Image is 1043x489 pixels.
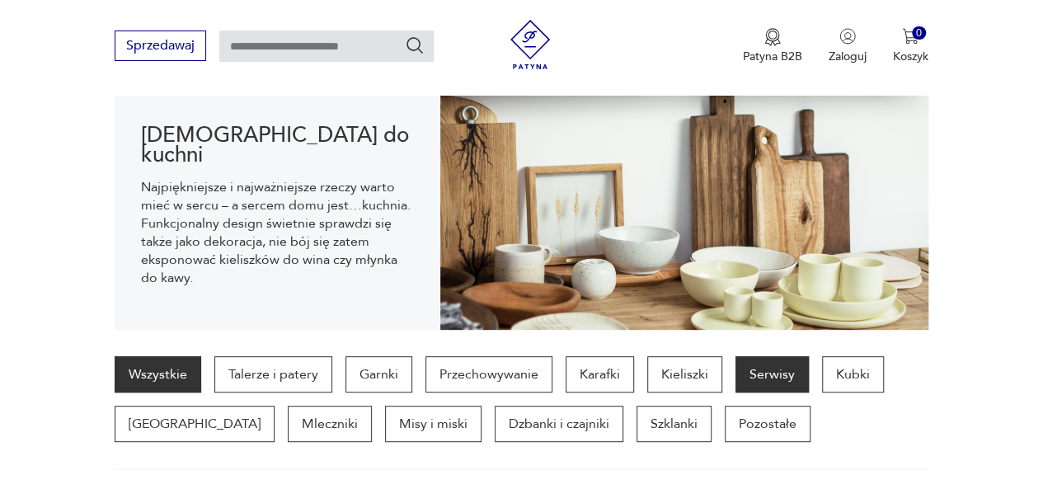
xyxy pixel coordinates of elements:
[385,406,482,442] a: Misy i miski
[637,406,712,442] a: Szklanki
[829,49,867,64] p: Zaloguj
[822,356,884,393] a: Kubki
[505,20,555,69] img: Patyna - sklep z meblami i dekoracjami vintage
[829,28,867,64] button: Zaloguj
[743,28,802,64] button: Patyna B2B
[288,406,372,442] a: Mleczniki
[141,125,414,165] h1: [DEMOGRAPHIC_DATA] do kuchni
[764,28,781,46] img: Ikona medalu
[725,406,810,442] a: Pozostałe
[440,82,928,330] img: b2f6bfe4a34d2e674d92badc23dc4074.jpg
[405,35,425,55] button: Szukaj
[566,356,634,393] a: Karafki
[743,28,802,64] a: Ikona medaluPatyna B2B
[115,356,201,393] a: Wszystkie
[495,406,623,442] a: Dzbanki i czajniki
[141,178,414,287] p: Najpiękniejsze i najważniejsze rzeczy warto mieć w sercu – a sercem domu jest…kuchnia. Funkcjonal...
[735,356,809,393] a: Serwisy
[115,406,275,442] a: [GEOGRAPHIC_DATA]
[115,31,206,61] button: Sprzedawaj
[425,356,552,393] a: Przechowywanie
[893,49,928,64] p: Koszyk
[893,28,928,64] button: 0Koszyk
[345,356,412,393] a: Garnki
[902,28,918,45] img: Ikona koszyka
[743,49,802,64] p: Patyna B2B
[839,28,856,45] img: Ikonka użytkownika
[647,356,722,393] a: Kieliszki
[214,356,332,393] a: Talerze i patery
[912,26,926,40] div: 0
[115,41,206,53] a: Sprzedawaj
